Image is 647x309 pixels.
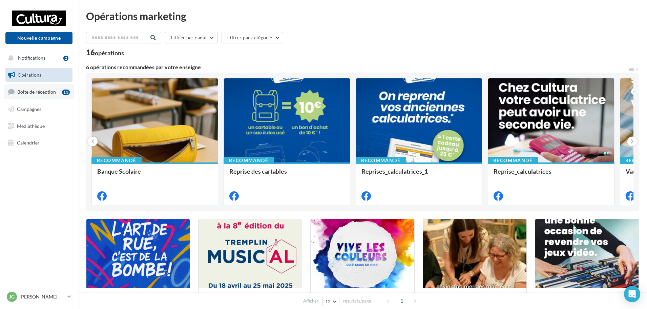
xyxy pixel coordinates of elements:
button: 12 [322,297,339,306]
div: Recommandé [488,157,538,164]
span: Boîte de réception [17,89,56,95]
span: Afficher [303,298,318,304]
span: 1 [396,295,407,306]
div: Open Intercom Messenger [624,286,640,302]
div: Recommandé [224,157,274,164]
a: Opérations [4,68,74,82]
div: 13 [62,90,70,95]
div: Recommandé [91,157,142,164]
span: Campagnes [17,106,41,112]
a: Boîte de réception13 [4,84,74,99]
div: 16 [86,49,124,56]
a: Calendrier [4,136,74,150]
button: Filtrer par catégorie [222,32,283,43]
p: [PERSON_NAME] [20,293,65,300]
div: Reprise_calculatrices [494,168,609,181]
span: Calendrier [17,140,40,146]
div: Recommandé [356,157,406,164]
div: Reprise des cartables [229,168,345,181]
a: JG [PERSON_NAME] [5,290,72,303]
div: Reprises_calculatrices_1 [361,168,477,181]
span: JG [9,293,15,300]
div: 2 [63,56,68,61]
span: Notifications [18,55,45,61]
button: Notifications 2 [4,51,71,65]
div: Banque Scolaire [97,168,212,181]
button: Filtrer par canal [165,32,218,43]
div: opérations [95,50,124,56]
a: Campagnes [4,102,74,116]
button: Nouvelle campagne [5,32,72,44]
span: 12 [325,299,331,304]
span: Opérations [18,72,41,78]
div: 6 opérations recommandées par votre enseigne [86,64,628,70]
a: Médiathèque [4,119,74,133]
span: Médiathèque [17,123,45,129]
span: résultats/page [343,298,371,304]
div: Opérations marketing [86,11,639,21]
